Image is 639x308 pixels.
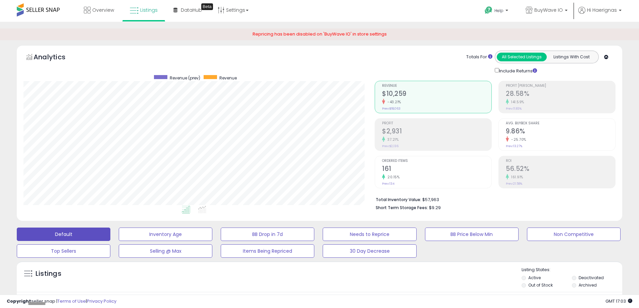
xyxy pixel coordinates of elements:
button: Top Sellers [17,244,110,258]
button: BB Drop in 7d [221,228,314,241]
small: Prev: $2,136 [382,144,398,148]
li: $57,963 [376,195,610,203]
b: Total Inventory Value: [376,197,421,202]
label: Active [528,275,541,281]
small: -25.70% [509,137,526,142]
span: Repricing has been disabled on 'BuyWave IO' in store settings [253,31,387,37]
span: ROI [506,159,615,163]
small: 37.21% [385,137,398,142]
small: Prev: 13.27% [506,144,522,148]
label: Deactivated [579,275,604,281]
h2: 9.86% [506,127,615,136]
h5: Listings [36,269,61,279]
small: -43.21% [385,100,401,105]
button: Inventory Age [119,228,212,241]
h2: $10,259 [382,90,491,99]
h2: 56.52% [506,165,615,174]
button: BB Price Below Min [425,228,519,241]
div: Totals For [466,54,492,60]
b: Short Term Storage Fees: [376,205,428,210]
p: Listing States: [522,267,622,273]
button: Non Competitive [527,228,621,241]
div: Include Returns [490,67,545,74]
i: Get Help [484,6,493,14]
span: Profit [382,122,491,125]
small: 20.15% [385,175,400,180]
span: Revenue [219,75,237,81]
button: All Selected Listings [497,53,547,61]
div: seller snap | | [7,298,116,305]
span: Listings [140,7,158,13]
small: Prev: 11.83% [506,107,522,111]
h5: Analytics [34,52,78,63]
small: Prev: $18,063 [382,107,401,111]
h2: $2,931 [382,127,491,136]
a: Help [479,1,515,22]
small: 161.91% [509,175,523,180]
label: Out of Stock [528,282,553,288]
button: Items Being Repriced [221,244,314,258]
span: BuyWave IO [534,7,563,13]
span: Revenue (prev) [170,75,200,81]
button: 30 Day Decrease [323,244,416,258]
label: Archived [579,282,597,288]
span: 2025-10-13 17:03 GMT [605,298,632,304]
strong: Copyright [7,298,31,304]
a: Hi Haerignas [578,7,622,22]
span: DataHub [181,7,202,13]
span: Ordered Items [382,159,491,163]
button: Selling @ Max [119,244,212,258]
button: Listings With Cost [546,53,596,61]
span: Overview [92,7,114,13]
div: Tooltip anchor [201,3,213,10]
button: Default [17,228,110,241]
span: Revenue [382,84,491,88]
small: 141.59% [509,100,524,105]
small: Prev: 134 [382,182,394,186]
span: Help [494,8,503,13]
h2: 28.58% [506,90,615,99]
span: Avg. Buybox Share [506,122,615,125]
span: Hi Haerignas [587,7,617,13]
span: Profit [PERSON_NAME] [506,84,615,88]
button: Needs to Reprice [323,228,416,241]
small: Prev: 21.58% [506,182,522,186]
span: $9.29 [429,204,441,211]
h2: 161 [382,165,491,174]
